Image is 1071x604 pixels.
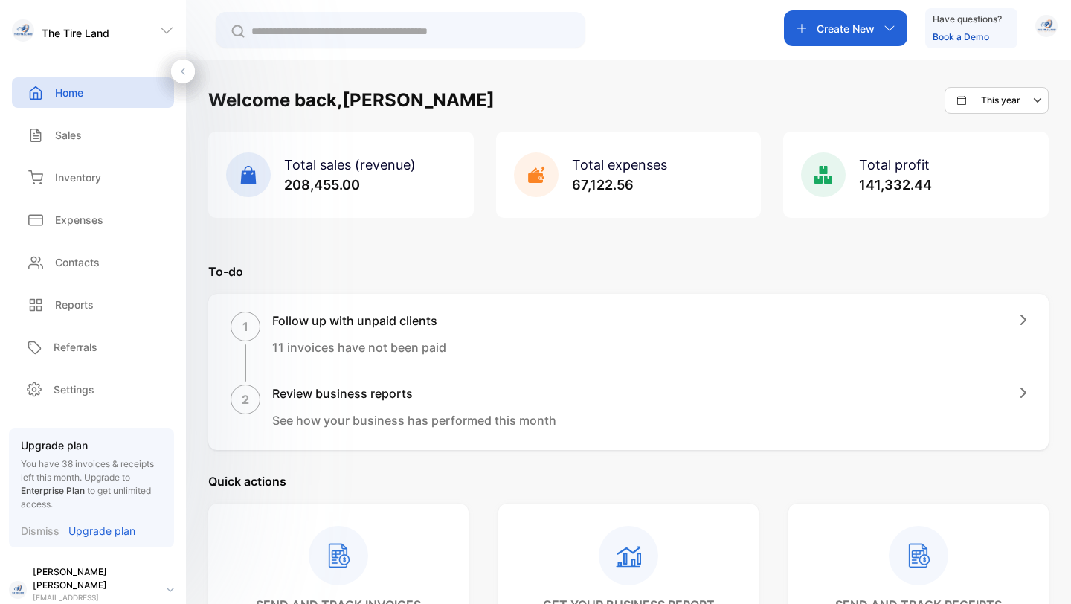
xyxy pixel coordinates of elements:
[68,523,135,539] p: Upgrade plan
[21,523,59,539] p: Dismiss
[55,254,100,270] p: Contacts
[945,87,1049,114] button: This year
[933,12,1002,27] p: Have questions?
[21,437,162,453] p: Upgrade plan
[272,411,556,429] p: See how your business has performed this month
[21,485,85,496] span: Enterprise Plan
[284,177,360,193] span: 208,455.00
[54,339,97,355] p: Referrals
[933,31,989,42] a: Book a Demo
[55,212,103,228] p: Expenses
[981,94,1020,107] p: This year
[59,523,135,539] a: Upgrade plan
[284,157,416,173] span: Total sales (revenue)
[859,177,932,193] span: 141,332.44
[1035,10,1058,46] button: avatar
[208,87,495,114] h1: Welcome back, [PERSON_NAME]
[33,565,155,592] p: [PERSON_NAME] [PERSON_NAME]
[21,472,151,510] span: Upgrade to to get unlimited access.
[12,19,34,42] img: logo
[272,385,556,402] h1: Review business reports
[55,297,94,312] p: Reports
[55,170,101,185] p: Inventory
[817,21,875,36] p: Create New
[272,312,446,330] h1: Follow up with unpaid clients
[572,157,667,173] span: Total expenses
[242,318,248,335] p: 1
[242,391,249,408] p: 2
[55,85,83,100] p: Home
[1035,15,1058,37] img: avatar
[208,263,1049,280] p: To-do
[208,472,1049,490] p: Quick actions
[55,127,82,143] p: Sales
[21,457,162,511] p: You have 38 invoices & receipts left this month.
[859,157,930,173] span: Total profit
[272,338,446,356] p: 11 invoices have not been paid
[54,382,94,397] p: Settings
[42,25,109,41] p: The Tire Land
[9,581,27,599] img: profile
[784,10,907,46] button: Create New
[572,177,634,193] span: 67,122.56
